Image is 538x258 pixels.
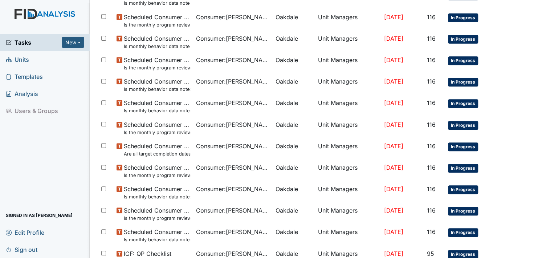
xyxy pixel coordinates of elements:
[384,13,403,21] span: [DATE]
[196,13,270,21] span: Consumer : [PERSON_NAME]
[196,34,270,43] span: Consumer : [PERSON_NAME]
[315,160,381,182] td: Unit Managers
[427,185,436,193] span: 116
[427,56,436,64] span: 116
[315,10,381,31] td: Unit Managers
[448,121,478,130] span: In Progress
[315,31,381,53] td: Unit Managers
[124,64,190,71] small: Is the monthly program review completed by the 15th of the previous month?
[124,185,190,200] span: Scheduled Consumer Chart Review Is monthly behavior data noted in Q Review (programmatic reports)?
[427,228,436,235] span: 116
[448,228,478,237] span: In Progress
[124,227,190,243] span: Scheduled Consumer Chart Review Is monthly behavior data noted in Q Review (programmatic reports)?
[384,121,403,128] span: [DATE]
[448,99,478,108] span: In Progress
[124,86,190,93] small: Is monthly behavior data noted in Q Review (programmatic reports)?
[276,206,298,215] span: Oakdale
[124,236,190,243] small: Is monthly behavior data noted in Q Review (programmatic reports)?
[124,193,190,200] small: Is monthly behavior data noted in Q Review (programmatic reports)?
[124,215,190,222] small: Is the monthly program review completed by the 15th of the previous month?
[124,142,190,157] span: Scheduled Consumer Chart Review Are all target completion dates current (not expired)?
[124,43,190,50] small: Is monthly behavior data noted in Q Review (programmatic reports)?
[276,77,298,86] span: Oakdale
[6,244,37,255] span: Sign out
[315,182,381,203] td: Unit Managers
[427,250,434,257] span: 95
[196,163,270,172] span: Consumer : [PERSON_NAME]
[384,250,403,257] span: [DATE]
[276,163,298,172] span: Oakdale
[427,142,436,150] span: 116
[276,249,298,258] span: Oakdale
[384,228,403,235] span: [DATE]
[384,207,403,214] span: [DATE]
[315,203,381,225] td: Unit Managers
[384,56,403,64] span: [DATE]
[124,129,190,136] small: Is the monthly program review completed by the 15th of the previous month?
[276,13,298,21] span: Oakdale
[448,164,478,173] span: In Progress
[448,13,478,22] span: In Progress
[448,142,478,151] span: In Progress
[427,121,436,128] span: 116
[124,77,190,93] span: Scheduled Consumer Chart Review Is monthly behavior data noted in Q Review (programmatic reports)?
[384,35,403,42] span: [DATE]
[427,164,436,171] span: 116
[384,164,403,171] span: [DATE]
[124,206,190,222] span: Scheduled Consumer Chart Review Is the monthly program review completed by the 15th of the previo...
[276,56,298,64] span: Oakdale
[448,185,478,194] span: In Progress
[124,21,190,28] small: Is the monthly program review completed by the 15th of the previous month?
[276,98,298,107] span: Oakdale
[124,120,190,136] span: Scheduled Consumer Chart Review Is the monthly program review completed by the 15th of the previo...
[276,185,298,193] span: Oakdale
[124,172,190,179] small: Is the monthly program review completed by the 15th of the previous month?
[196,142,270,150] span: Consumer : [PERSON_NAME]
[315,117,381,139] td: Unit Managers
[124,98,190,114] span: Scheduled Consumer Chart Review Is monthly behavior data noted in Q Review (programmatic reports)?
[196,249,270,258] span: Consumer : [PERSON_NAME]
[315,225,381,246] td: Unit Managers
[427,207,436,214] span: 116
[448,35,478,44] span: In Progress
[6,38,62,47] a: Tasks
[315,139,381,160] td: Unit Managers
[276,34,298,43] span: Oakdale
[124,13,190,28] span: Scheduled Consumer Chart Review Is the monthly program review completed by the 15th of the previo...
[196,77,270,86] span: Consumer : [PERSON_NAME]
[196,56,270,64] span: Consumer : [PERSON_NAME]
[124,56,190,71] span: Scheduled Consumer Chart Review Is the monthly program review completed by the 15th of the previo...
[276,227,298,236] span: Oakdale
[6,88,38,99] span: Analysis
[384,142,403,150] span: [DATE]
[124,163,190,179] span: Scheduled Consumer Chart Review Is the monthly program review completed by the 15th of the previo...
[196,185,270,193] span: Consumer : [PERSON_NAME]
[6,71,43,82] span: Templates
[448,207,478,215] span: In Progress
[6,54,29,65] span: Units
[62,37,84,48] button: New
[384,78,403,85] span: [DATE]
[124,107,190,114] small: Is monthly behavior data noted in Q Review (programmatic reports)?
[427,78,436,85] span: 116
[427,99,436,106] span: 116
[448,78,478,86] span: In Progress
[196,227,270,236] span: Consumer : [PERSON_NAME]
[196,120,270,129] span: Consumer : [PERSON_NAME]
[315,96,381,117] td: Unit Managers
[315,53,381,74] td: Unit Managers
[427,35,436,42] span: 116
[196,98,270,107] span: Consumer : [PERSON_NAME]
[315,74,381,96] td: Unit Managers
[276,120,298,129] span: Oakdale
[6,210,73,221] span: Signed in as [PERSON_NAME]
[124,34,190,50] span: Scheduled Consumer Chart Review Is monthly behavior data noted in Q Review (programmatic reports)?
[276,142,298,150] span: Oakdale
[384,99,403,106] span: [DATE]
[427,13,436,21] span: 116
[448,56,478,65] span: In Progress
[196,206,270,215] span: Consumer : [PERSON_NAME]
[6,227,44,238] span: Edit Profile
[124,150,190,157] small: Are all target completion dates current (not expired)?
